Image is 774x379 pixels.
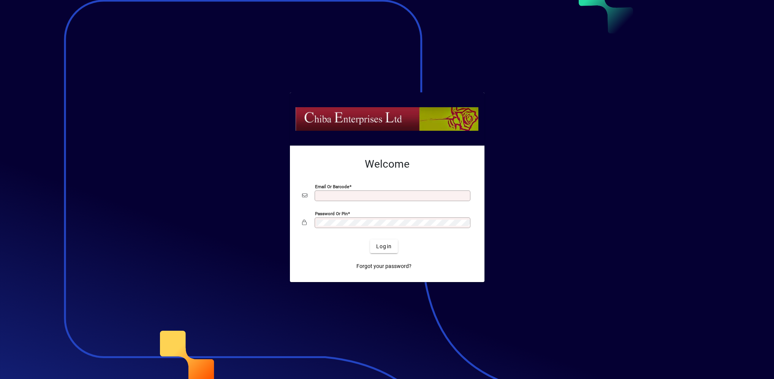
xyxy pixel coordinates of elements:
[376,243,392,251] span: Login
[356,262,412,270] span: Forgot your password?
[315,184,349,189] mat-label: Email or Barcode
[353,259,415,273] a: Forgot your password?
[302,158,472,171] h2: Welcome
[370,239,398,253] button: Login
[315,211,348,216] mat-label: Password or Pin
